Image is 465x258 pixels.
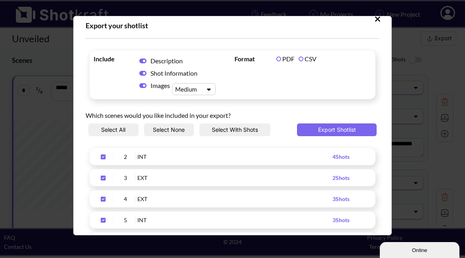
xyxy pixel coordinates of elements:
div: 3 [115,173,135,182]
span: Include [94,55,133,63]
div: INT [137,215,332,225]
span: 2 Shots [332,174,350,181]
div: 4 [115,194,135,203]
div: Upload Script [73,16,392,235]
span: Images [150,81,172,90]
label: PDF [276,55,295,63]
label: CSV [299,55,317,63]
button: Export Shotlist [297,123,377,136]
div: 5 [115,215,135,225]
button: Select None [144,123,194,136]
div: 2 [115,152,135,161]
span: 3 Shots [332,195,350,202]
div: INT [137,152,332,161]
span: Format [234,55,274,63]
div: EXT [137,194,332,203]
iframe: chat widget [380,240,461,258]
div: Which scenes would you like included in your export? [86,103,379,123]
span: Shot Information [150,69,197,77]
span: 4 Shots [332,153,350,160]
div: Export your shotlist [86,21,379,30]
div: EXT [137,173,332,182]
span: 3 Shots [332,217,350,223]
span: Description [150,57,183,64]
button: Select All [88,123,139,136]
button: Select With Shots [199,123,270,136]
